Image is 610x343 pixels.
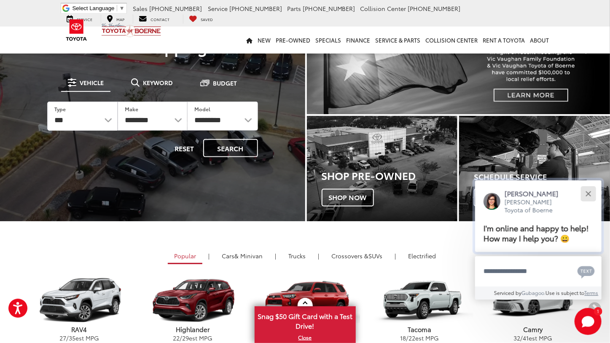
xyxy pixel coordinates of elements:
[282,249,312,263] a: Trucks
[494,289,522,296] span: Serviced by
[234,252,263,260] span: & Minivan
[402,249,442,263] a: Electrified
[459,116,610,221] a: Schedule Service Schedule Now
[208,4,228,13] span: Service
[476,325,590,334] p: Camry
[392,252,398,260] li: |
[363,325,476,334] p: Tacoma
[476,334,590,342] p: / est MPG
[505,189,567,198] p: [PERSON_NAME]
[61,16,92,44] img: Toyota
[322,170,458,181] h3: Shop Pre-Owned
[313,27,344,54] a: Specials
[505,198,567,214] p: [PERSON_NAME] Toyota of Boerne
[149,4,202,13] span: [PHONE_NUMBER]
[23,334,136,342] p: / est MPG
[360,4,406,13] span: Collision Center
[215,249,269,263] a: Cars
[481,27,528,54] a: Rent a Toyota
[206,252,212,260] li: |
[546,289,585,296] span: Use is subject to
[408,334,415,342] span: 22
[255,307,355,333] span: Snag $50 Gift Card with a Test Drive!
[363,334,476,342] p: / est MPG
[287,4,301,13] span: Parts
[344,27,373,54] a: Finance
[139,278,247,324] img: Toyota Highlander
[125,105,138,113] label: Make
[273,252,278,260] li: |
[459,116,610,221] div: Toyota
[307,116,458,221] div: Toyota
[80,80,104,86] span: Vehicle
[365,278,473,324] img: Toyota Tacoma
[59,334,66,342] span: 27
[168,249,202,264] a: Popular
[475,256,602,287] textarea: Type your message
[229,4,282,13] span: [PHONE_NUMBER]
[73,5,125,11] a: Select Language​
[182,334,189,342] span: 29
[173,334,180,342] span: 22
[244,27,255,54] a: Home
[331,252,368,260] span: Crossovers &
[136,325,250,334] p: Highlander
[579,185,597,203] button: Close
[194,105,210,113] label: Model
[522,289,546,296] a: Gubagoo.
[474,173,610,181] h4: Schedule Service
[73,5,115,11] span: Select Language
[575,308,602,335] svg: Start Chat
[575,308,602,335] button: Toggle Chat Window
[408,4,461,13] span: [PHONE_NUMBER]
[54,105,66,113] label: Type
[133,14,176,24] a: Contact
[585,289,599,296] a: Terms
[479,278,587,324] img: Toyota Camry
[274,27,313,54] a: Pre-Owned
[474,189,542,206] span: Schedule Now
[213,80,237,86] span: Budget
[183,14,220,24] a: My Saved Vehicles
[133,4,148,13] span: Sales
[143,80,173,86] span: Keyword
[119,5,125,11] span: ▼
[513,334,520,342] span: 32
[255,27,274,54] a: New
[136,334,250,342] p: / est MPG
[307,116,458,221] a: Shop Pre-Owned Shop Now
[475,180,602,300] div: Close[PERSON_NAME][PERSON_NAME] Toyota of BoerneI'm online and happy to help! How may I help you?...
[588,303,602,317] button: Next
[316,252,321,260] li: |
[575,262,597,281] button: Chat with SMS
[528,27,552,54] a: About
[101,14,131,24] a: Map
[325,249,389,263] a: SUVs
[523,334,529,342] span: 41
[250,324,363,333] p: 4Runner
[61,14,99,24] a: Service
[201,16,213,22] span: Saved
[322,189,374,206] span: Shop Now
[23,325,136,334] p: RAV4
[303,4,355,13] span: [PHONE_NUMBER]
[101,23,161,38] img: Vic Vaughan Toyota of Boerne
[423,27,481,54] a: Collision Center
[203,139,258,157] button: Search
[8,303,23,317] button: Previous
[373,27,423,54] a: Service & Parts: Opens in a new tab
[35,38,270,55] p: Start Shopping
[252,278,360,324] img: Toyota 4Runner
[400,334,406,342] span: 18
[168,139,202,157] button: Reset
[25,278,133,324] img: Toyota RAV4
[578,265,595,279] svg: Text
[597,309,599,313] span: 1
[484,222,589,244] span: I'm online and happy to help! How may I help you? 😀
[69,334,75,342] span: 35
[250,334,363,342] p: / est MPG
